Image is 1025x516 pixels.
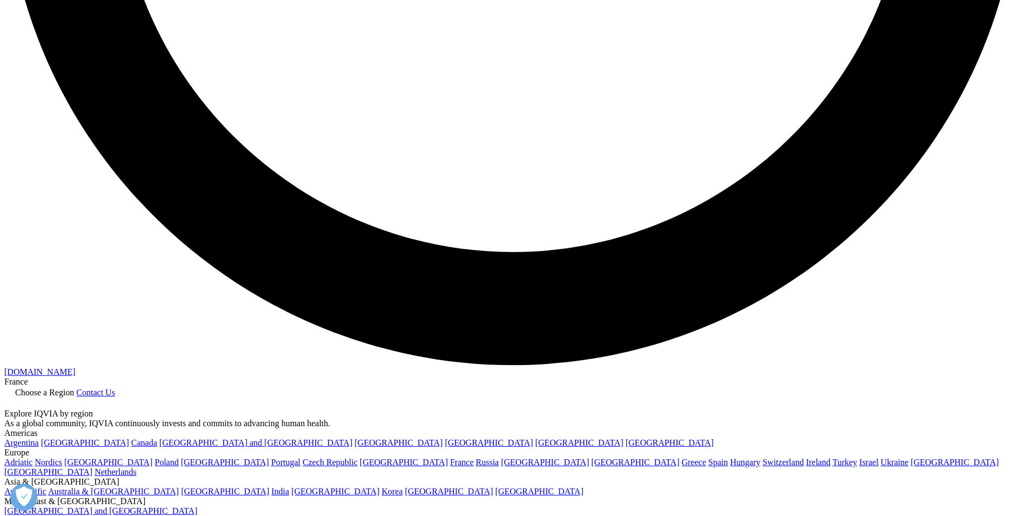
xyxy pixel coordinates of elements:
div: Middle East & [GEOGRAPHIC_DATA] [4,497,1021,506]
a: Poland [155,458,178,467]
a: Switzerland [762,458,803,467]
a: [GEOGRAPHIC_DATA] [354,438,443,447]
a: [GEOGRAPHIC_DATA] [360,458,448,467]
a: [GEOGRAPHIC_DATA] [181,458,269,467]
a: Contact Us [76,388,115,397]
a: Portugal [271,458,300,467]
a: [GEOGRAPHIC_DATA] [4,467,92,477]
a: Australia & [GEOGRAPHIC_DATA] [48,487,179,496]
a: [GEOGRAPHIC_DATA] [445,438,533,447]
a: Asia Pacific [4,487,46,496]
div: Europe [4,448,1021,458]
a: Spain [708,458,728,467]
a: Turkey [833,458,857,467]
a: Korea [381,487,403,496]
a: Argentina [4,438,39,447]
a: Nordics [35,458,62,467]
a: [GEOGRAPHIC_DATA] [535,438,624,447]
div: Explore IQVIA by region [4,409,1021,419]
a: Greece [681,458,706,467]
a: [GEOGRAPHIC_DATA] [626,438,714,447]
a: [GEOGRAPHIC_DATA] [501,458,589,467]
a: [GEOGRAPHIC_DATA] [181,487,269,496]
button: Präferenzen öffnen [10,484,37,511]
a: [GEOGRAPHIC_DATA] [291,487,379,496]
a: Czech Republic [303,458,358,467]
a: Netherlands [95,467,136,477]
a: [GEOGRAPHIC_DATA] [41,438,129,447]
a: Russia [476,458,499,467]
a: [GEOGRAPHIC_DATA] [495,487,584,496]
div: France [4,377,1021,387]
a: [GEOGRAPHIC_DATA] [591,458,679,467]
a: [GEOGRAPHIC_DATA] [64,458,152,467]
a: Canada [131,438,157,447]
a: Israel [859,458,879,467]
a: [GEOGRAPHIC_DATA] and [GEOGRAPHIC_DATA] [4,506,197,515]
a: [GEOGRAPHIC_DATA] [405,487,493,496]
a: Ireland [806,458,830,467]
span: Choose a Region [15,388,74,397]
a: [GEOGRAPHIC_DATA] [910,458,999,467]
div: As a global community, IQVIA continuously invests and commits to advancing human health. [4,419,1021,428]
a: India [271,487,289,496]
a: Adriatic [4,458,32,467]
a: Ukraine [881,458,909,467]
a: [GEOGRAPHIC_DATA] and [GEOGRAPHIC_DATA] [159,438,352,447]
div: Americas [4,428,1021,438]
a: [DOMAIN_NAME] [4,367,76,376]
a: Hungary [730,458,760,467]
div: Asia & [GEOGRAPHIC_DATA] [4,477,1021,487]
a: France [450,458,474,467]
